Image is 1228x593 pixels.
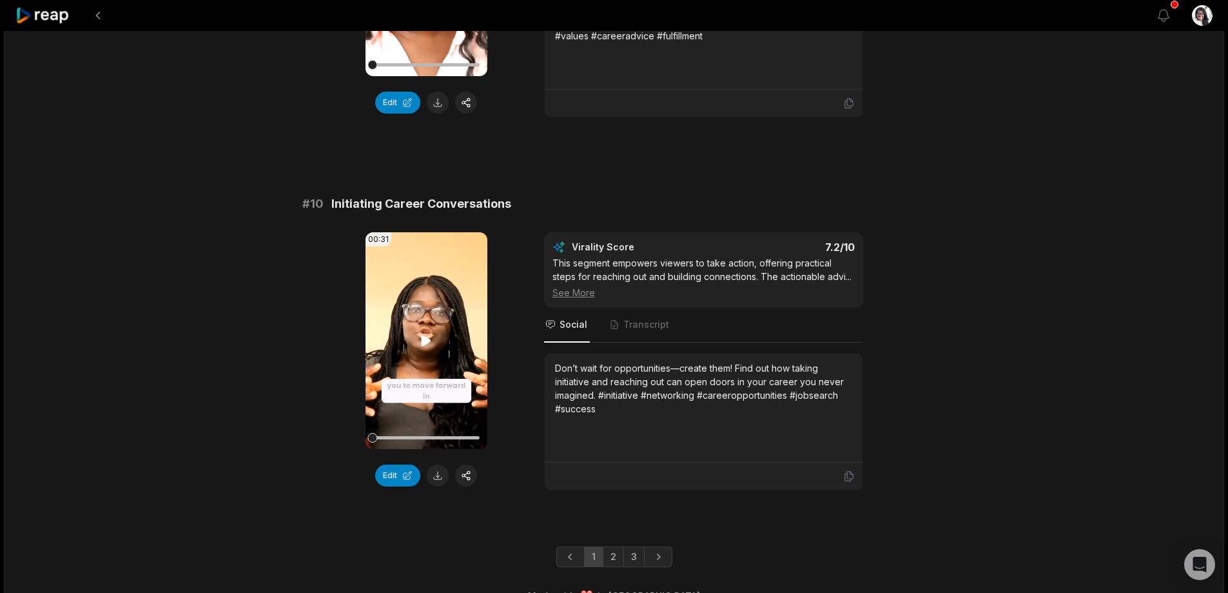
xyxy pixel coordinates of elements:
a: Next page [644,547,672,567]
div: Virality Score [572,241,710,254]
div: Open Intercom Messenger [1184,549,1215,580]
div: This segment empowers viewers to take action, offering practical steps for reaching out and build... [552,256,855,299]
a: Page 2 [603,547,624,567]
div: Don’t wait for opportunities—create them! Find out how taking initiative and reaching out can ope... [555,361,852,416]
ul: Pagination [556,547,672,567]
span: Transcript [623,318,669,331]
div: See More [552,286,855,299]
a: Page 1 is your current page [584,547,603,567]
span: Initiating Career Conversations [331,195,511,213]
video: Your browser does not support mp4 format. [365,232,487,449]
a: Page 3 [623,547,645,567]
a: Previous page [556,547,585,567]
nav: Tabs [544,308,863,343]
span: # 10 [302,195,324,213]
div: 7.2 /10 [716,241,855,254]
button: Edit [375,465,420,487]
span: Social [560,318,587,331]
button: Edit [375,92,420,114]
